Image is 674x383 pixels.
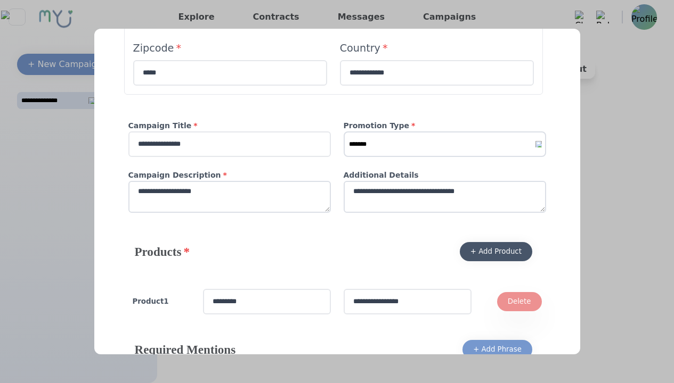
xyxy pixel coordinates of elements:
[470,246,522,257] div: + Add Product
[460,242,532,261] button: + Add Product
[497,292,542,311] button: Delete
[344,120,546,131] h4: Promotion Type
[508,296,531,307] div: Delete
[128,120,331,131] h4: Campaign Title
[133,41,327,56] h4: Zipcode
[133,296,190,307] h4: Product 1
[135,243,190,260] h4: Products
[128,170,331,181] h4: Campaign Description
[135,341,236,358] h4: Required Mentions
[462,340,532,359] button: + Add Phrase
[340,41,534,56] h4: Country
[473,344,522,355] div: + Add Phrase
[344,170,546,181] h4: Additional Details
